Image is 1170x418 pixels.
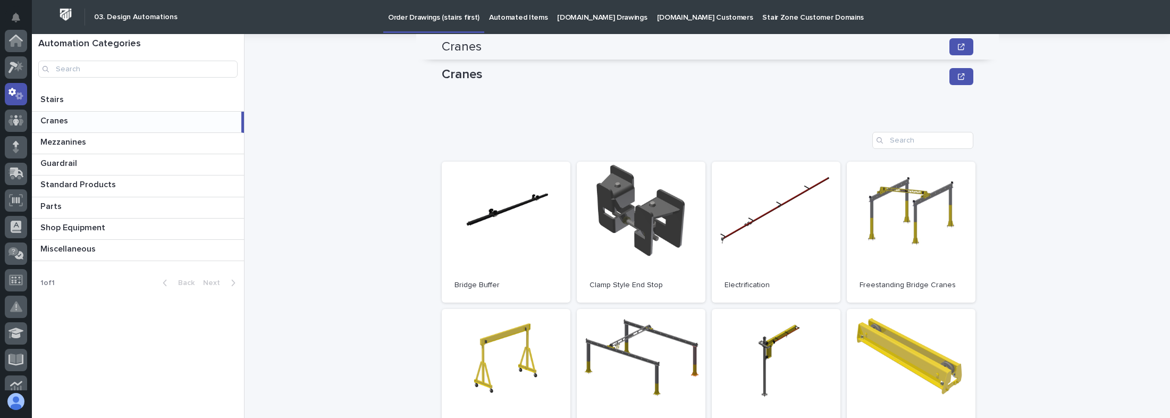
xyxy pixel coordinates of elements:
p: Cranes [442,67,946,82]
span: Back [172,279,195,287]
a: PartsParts [32,197,244,219]
button: Notifications [5,6,27,29]
a: MiscellaneousMiscellaneous [32,240,244,261]
p: Shop Equipment [40,221,107,233]
p: Cranes [40,114,70,126]
p: Clamp Style End Stop [590,281,693,290]
h1: Automation Categories [38,38,238,50]
p: Stairs [40,93,66,105]
input: Search [872,132,973,149]
a: StairsStairs [32,90,244,112]
p: Miscellaneous [40,242,98,254]
a: Clamp Style End Stop [577,162,705,303]
button: Next [199,278,244,288]
a: GuardrailGuardrail [32,154,244,175]
p: Standard Products [40,178,118,190]
p: Parts [40,199,64,212]
button: users-avatar [5,390,27,413]
a: MezzaninesMezzanines [32,133,244,154]
p: 1 of 1 [32,270,63,296]
a: Electrification [712,162,840,303]
p: Mezzanines [40,135,88,147]
a: CranesCranes [32,112,244,133]
a: Shop EquipmentShop Equipment [32,219,244,240]
p: Guardrail [40,156,79,169]
p: Freestanding Bridge Cranes [860,281,963,290]
span: Next [203,279,226,287]
img: Workspace Logo [56,5,75,24]
button: Back [154,278,199,288]
input: Search [38,61,238,78]
h2: Cranes [442,39,482,55]
a: Standard ProductsStandard Products [32,175,244,197]
h2: 03. Design Automations [94,13,178,22]
a: Freestanding Bridge Cranes [847,162,975,303]
p: Electrification [725,281,828,290]
div: Notifications [13,13,27,30]
p: Bridge Buffer [454,281,558,290]
a: Bridge Buffer [442,162,570,303]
